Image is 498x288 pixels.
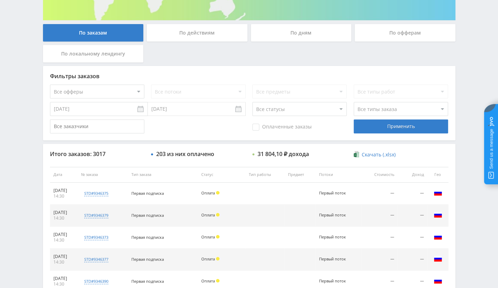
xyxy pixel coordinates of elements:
[84,191,108,196] div: std#9346375
[319,235,351,239] div: Первый поток
[361,167,398,183] th: Стоимость
[201,190,215,195] span: Оплата
[354,151,396,158] a: Скачать (.xlsx)
[147,24,247,42] div: По действиям
[316,167,361,183] th: Потоки
[216,191,219,194] span: Холд
[398,167,427,183] th: Доход
[50,119,144,133] input: Все заказчики
[201,212,215,217] span: Оплата
[434,254,442,263] img: rus.png
[245,167,284,183] th: Тип работы
[319,213,351,217] div: Первый поток
[216,235,219,238] span: Холд
[53,193,74,199] div: 14:30
[53,237,74,243] div: 14:30
[50,167,78,183] th: Дата
[319,191,351,195] div: Первый поток
[201,234,215,239] span: Оплата
[319,257,351,261] div: Первый поток
[216,213,219,216] span: Холд
[216,279,219,282] span: Холд
[434,189,442,197] img: rus.png
[427,167,448,183] th: Гео
[252,124,312,131] span: Оплаченные заказы
[50,73,448,79] div: Фильтры заказов
[128,167,198,183] th: Тип заказа
[434,276,442,285] img: rus.png
[53,210,74,215] div: [DATE]
[78,167,128,183] th: № заказа
[131,213,164,218] span: Первая подписка
[198,167,245,183] th: Статус
[84,235,108,240] div: std#9346373
[131,279,164,284] span: Первая подписка
[84,279,108,284] div: std#9346390
[53,276,74,281] div: [DATE]
[258,151,309,157] div: 31 804,10 ₽ дохода
[361,183,398,205] td: —
[361,227,398,249] td: —
[434,232,442,241] img: rus.png
[43,45,144,62] div: По локальному лендингу
[354,151,360,158] img: xlsx
[131,191,164,196] span: Первая подписка
[398,249,427,271] td: —
[216,257,219,260] span: Холд
[201,278,215,283] span: Оплата
[361,205,398,227] td: —
[43,24,144,42] div: По заказам
[131,235,164,240] span: Первая подписка
[84,213,108,218] div: std#9346379
[53,232,74,237] div: [DATE]
[53,254,74,259] div: [DATE]
[398,205,427,227] td: —
[131,257,164,262] span: Первая подписка
[53,281,74,287] div: 14:30
[362,152,396,157] span: Скачать (.xlsx)
[354,119,448,133] div: Применить
[251,24,352,42] div: По дням
[361,249,398,271] td: —
[355,24,455,42] div: По офферам
[319,279,351,283] div: Первый поток
[398,183,427,205] td: —
[53,188,74,193] div: [DATE]
[53,259,74,265] div: 14:30
[156,151,214,157] div: 203 из них оплачено
[398,227,427,249] td: —
[284,167,316,183] th: Предмет
[434,211,442,219] img: rus.png
[53,215,74,221] div: 14:30
[84,257,108,262] div: std#9346377
[50,151,144,157] div: Итого заказов: 3017
[201,256,215,261] span: Оплата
